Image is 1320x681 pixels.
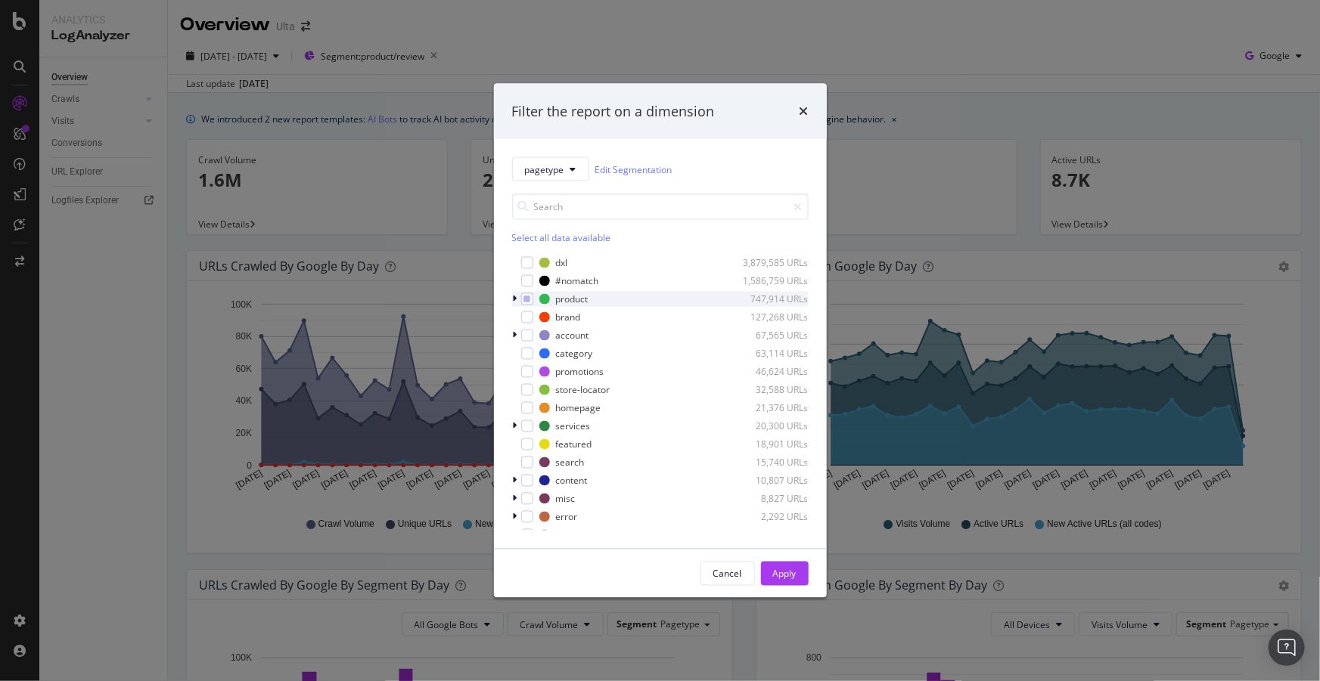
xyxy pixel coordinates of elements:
div: homepage [556,401,601,414]
div: promotions [556,365,604,378]
div: Open Intercom Messenger [1269,630,1305,666]
div: misc [556,492,576,505]
div: 18,901 URLs [735,438,809,450]
div: 747,914 URLs [735,293,809,305]
button: Apply [761,562,809,586]
input: Search [512,193,809,220]
div: 10,807 URLs [735,474,809,487]
div: account [556,329,589,342]
div: 127,268 URLs [735,311,809,323]
div: 15,740 URLs [735,456,809,469]
div: featured [556,438,592,450]
span: pagetype [525,163,564,175]
div: search [556,456,585,469]
div: 20,300 URLs [735,419,809,432]
div: services [556,419,591,432]
div: sitemap [556,528,590,541]
div: 8,827 URLs [735,492,809,505]
div: Select all data available [512,232,809,245]
div: 3,879,585 URLs [735,256,809,269]
a: Edit Segmentation [595,161,672,177]
div: error [556,510,578,523]
div: 63,114 URLs [735,347,809,360]
div: 320 URLs [735,528,809,541]
div: 2,292 URLs [735,510,809,523]
div: Cancel [713,567,742,580]
div: brand [556,311,581,323]
div: 67,565 URLs [735,329,809,342]
div: category [556,347,593,360]
div: Apply [773,567,797,580]
div: 32,588 URLs [735,383,809,396]
div: 1,586,759 URLs [735,274,809,287]
div: #nomatch [556,274,599,287]
div: content [556,474,588,487]
button: Cancel [700,562,755,586]
div: store-locator [556,383,610,396]
div: dxl [556,256,568,269]
div: times [800,101,809,121]
div: 46,624 URLs [735,365,809,378]
button: pagetype [512,157,589,181]
div: product [556,293,589,305]
div: modal [494,83,827,598]
div: 21,376 URLs [735,401,809,414]
div: Filter the report on a dimension [512,101,715,121]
